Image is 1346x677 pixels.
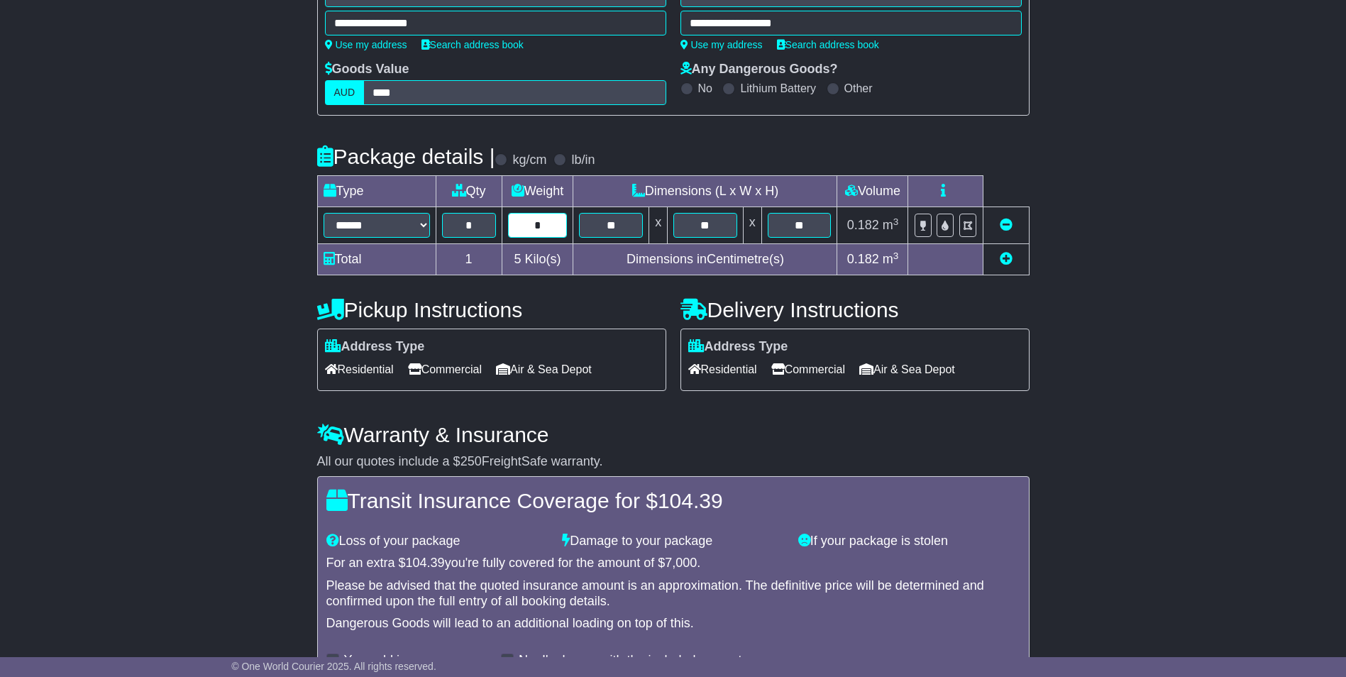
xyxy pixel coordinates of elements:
[317,454,1030,470] div: All our quotes include a $ FreightSafe warranty.
[847,252,879,266] span: 0.182
[740,82,816,95] label: Lithium Battery
[325,39,407,50] a: Use my address
[421,39,524,50] a: Search address book
[1000,218,1013,232] a: Remove this item
[771,358,845,380] span: Commercial
[502,176,573,207] td: Weight
[326,578,1020,609] div: Please be advised that the quoted insurance amount is an approximation. The definitive price will...
[844,82,873,95] label: Other
[573,244,837,275] td: Dimensions in Centimetre(s)
[325,80,365,105] label: AUD
[680,62,838,77] label: Any Dangerous Goods?
[319,534,556,549] div: Loss of your package
[317,298,666,321] h4: Pickup Instructions
[317,423,1030,446] h4: Warranty & Insurance
[571,153,595,168] label: lb/in
[317,176,436,207] td: Type
[573,176,837,207] td: Dimensions (L x W x H)
[743,207,761,244] td: x
[688,339,788,355] label: Address Type
[893,216,899,227] sup: 3
[837,176,908,207] td: Volume
[698,82,712,95] label: No
[791,534,1027,549] div: If your package is stolen
[555,534,791,549] div: Damage to your package
[893,251,899,261] sup: 3
[326,556,1020,571] div: For an extra $ you're fully covered for the amount of $ .
[231,661,436,672] span: © One World Courier 2025. All rights reserved.
[1000,252,1013,266] a: Add new item
[325,358,394,380] span: Residential
[317,244,436,275] td: Total
[408,358,482,380] span: Commercial
[658,489,723,512] span: 104.39
[496,358,592,380] span: Air & Sea Depot
[512,153,546,168] label: kg/cm
[325,339,425,355] label: Address Type
[859,358,955,380] span: Air & Sea Depot
[326,489,1020,512] h4: Transit Insurance Coverage for $
[883,252,899,266] span: m
[325,62,409,77] label: Goods Value
[326,616,1020,632] div: Dangerous Goods will lead to an additional loading on top of this.
[317,145,495,168] h4: Package details |
[514,252,521,266] span: 5
[847,218,879,232] span: 0.182
[777,39,879,50] a: Search address book
[436,176,502,207] td: Qty
[436,244,502,275] td: 1
[665,556,697,570] span: 7,000
[460,454,482,468] span: 250
[883,218,899,232] span: m
[406,556,445,570] span: 104.39
[649,207,668,244] td: x
[502,244,573,275] td: Kilo(s)
[680,39,763,50] a: Use my address
[688,358,757,380] span: Residential
[344,653,487,668] label: Yes, add insurance cover
[680,298,1030,321] h4: Delivery Instructions
[519,653,749,668] label: No, I'm happy with the included warranty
